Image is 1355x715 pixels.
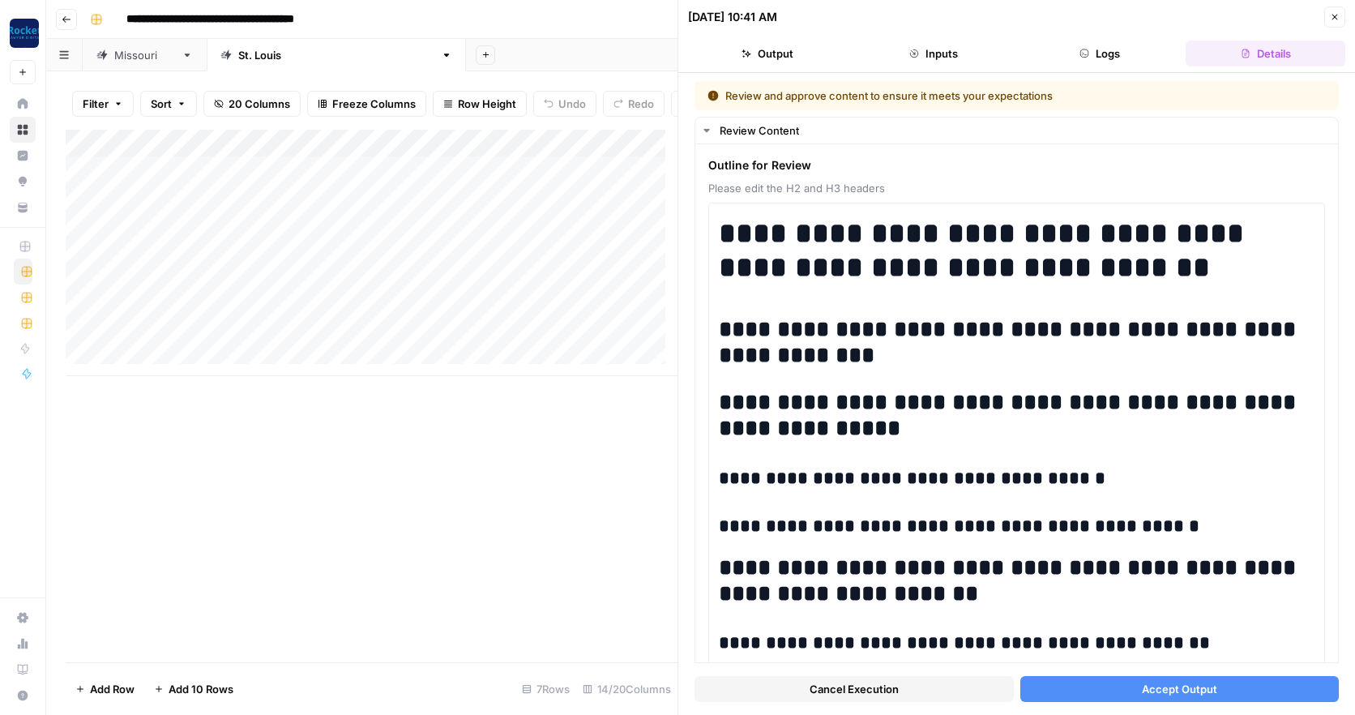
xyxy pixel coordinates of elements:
div: Review and approve content to ensure it meets your expectations [707,88,1190,104]
button: Row Height [433,91,527,117]
button: Add 10 Rows [144,676,243,702]
span: Add 10 Rows [169,681,233,697]
button: Details [1186,41,1345,66]
span: Please edit the H2 and H3 headers [708,180,1325,196]
button: Sort [140,91,197,117]
div: 14/20 Columns [576,676,677,702]
span: Row Height [458,96,516,112]
button: Output [688,41,848,66]
span: Undo [558,96,586,112]
button: Filter [72,91,134,117]
a: [US_STATE] [83,39,207,71]
div: 7 Rows [515,676,576,702]
a: Learning Hub [10,657,36,683]
img: Rocket Pilots Logo [10,19,39,48]
span: Cancel Execution [810,681,899,697]
span: Outline for Review [708,157,1325,173]
span: Accept Output [1142,681,1217,697]
div: Review Content [720,122,1328,139]
div: [DATE] 10:41 AM [688,9,777,25]
span: 20 Columns [229,96,290,112]
button: Redo [603,91,665,117]
a: Browse [10,117,36,143]
button: Help + Support [10,683,36,709]
button: Cancel Execution [695,676,1014,702]
span: Sort [151,96,172,112]
button: 20 Columns [203,91,301,117]
span: Redo [628,96,654,112]
button: Undo [533,91,596,117]
a: Home [10,91,36,117]
a: Your Data [10,195,36,220]
button: Workspace: Rocket Pilots [10,13,36,54]
button: Logs [1020,41,1180,66]
a: [GEOGRAPHIC_DATA][PERSON_NAME] [207,39,466,71]
button: Freeze Columns [307,91,426,117]
span: Filter [83,96,109,112]
a: Insights [10,143,36,169]
div: [GEOGRAPHIC_DATA][PERSON_NAME] [238,47,434,63]
a: Opportunities [10,169,36,195]
button: Inputs [854,41,1014,66]
button: Accept Output [1020,676,1340,702]
button: Add Row [66,676,144,702]
button: Review Content [695,118,1338,143]
a: Settings [10,605,36,631]
span: Add Row [90,681,135,697]
div: [US_STATE] [114,47,175,63]
span: Freeze Columns [332,96,416,112]
a: Usage [10,631,36,657]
